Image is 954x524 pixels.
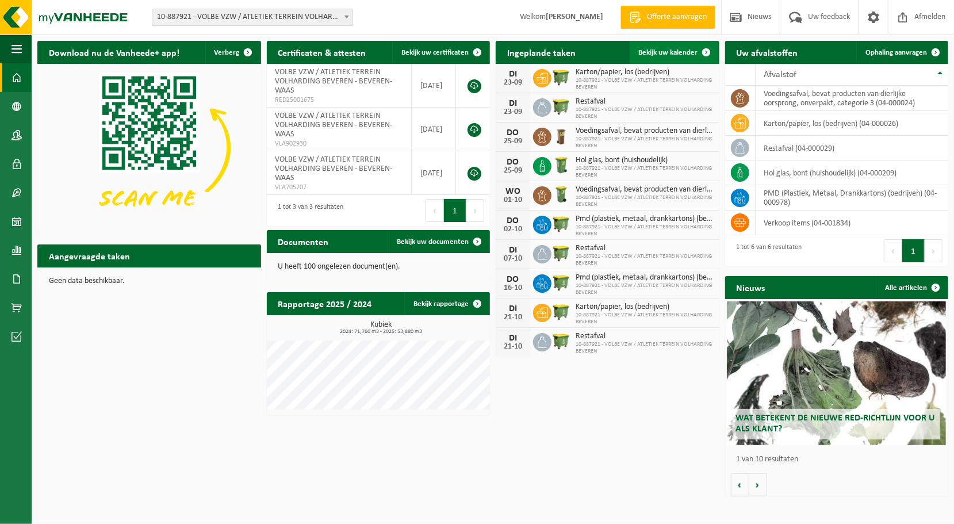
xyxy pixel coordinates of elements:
a: Bekijk uw certificaten [392,41,489,64]
td: [DATE] [412,108,456,151]
span: 10-887921 - VOLBE VZW / ATLETIEK TERREIN VOLHARDING BEVEREN [576,165,714,179]
img: WB-1100-HPE-GN-51 [551,67,571,87]
img: WB-0140-HPE-BN-01 [551,126,571,146]
p: 1 van 10 resultaten [737,456,943,464]
span: Offerte aanvragen [644,12,710,23]
h2: Documenten [267,230,340,253]
a: Bekijk uw documenten [388,230,489,253]
span: Voedingsafval, bevat producten van dierlijke oorsprong, onverpakt, categorie 3 [576,127,714,136]
button: Vorige [731,473,749,496]
img: WB-1100-HPE-GN-51 [551,273,571,292]
h2: Uw afvalstoffen [725,41,810,63]
span: Restafval [576,97,714,106]
td: voedingsafval, bevat producten van dierlijke oorsprong, onverpakt, categorie 3 (04-000024) [756,86,949,111]
button: Next [466,199,484,222]
div: DI [501,70,524,79]
button: 1 [444,199,466,222]
div: DO [501,158,524,167]
img: WB-1100-HPE-GN-51 [551,331,571,351]
div: 21-10 [501,313,524,322]
span: VLA902930 [275,139,403,148]
span: Karton/papier, los (bedrijven) [576,303,714,312]
td: verkoop items (04-001834) [756,211,949,235]
div: DI [501,99,524,108]
button: Previous [884,239,902,262]
p: Geen data beschikbaar. [49,277,250,285]
a: Bekijk uw kalender [630,41,718,64]
span: Karton/papier, los (bedrijven) [576,68,714,77]
div: DO [501,128,524,137]
div: DI [501,334,524,343]
span: Wat betekent de nieuwe RED-richtlijn voor u als klant? [735,414,934,434]
div: 1 tot 6 van 6 resultaten [731,238,802,263]
span: VOLBE VZW / ATLETIEK TERREIN VOLHARDING BEVEREN - BEVEREN-WAAS [275,112,393,139]
div: 25-09 [501,167,524,175]
img: WB-1100-HPE-GN-51 [551,214,571,234]
span: Pmd (plastiek, metaal, drankkartons) (bedrijven) [576,273,714,282]
span: Verberg [214,49,240,56]
div: DI [501,304,524,313]
img: WB-1100-HPE-GN-51 [551,243,571,263]
span: Ophaling aanvragen [865,49,927,56]
span: 10-887921 - VOLBE VZW / ATLETIEK TERREIN VOLHARDING BEVEREN - BEVEREN-WAAS [152,9,353,26]
div: 02-10 [501,225,524,234]
span: Bekijk uw kalender [639,49,698,56]
strong: [PERSON_NAME] [546,13,603,21]
img: Download de VHEPlus App [37,64,261,231]
span: 2024: 71,760 m3 - 2025: 53,880 m3 [273,329,491,335]
img: WB-0240-HPE-GN-50 [551,155,571,175]
span: 10-887921 - VOLBE VZW / ATLETIEK TERREIN VOLHARDING BEVEREN [576,341,714,355]
td: karton/papier, los (bedrijven) (04-000026) [756,111,949,136]
a: Ophaling aanvragen [856,41,947,64]
span: Pmd (plastiek, metaal, drankkartons) (bedrijven) [576,215,714,224]
td: PMD (Plastiek, Metaal, Drankkartons) (bedrijven) (04-000978) [756,185,949,211]
div: 23-09 [501,79,524,87]
span: Afvalstof [764,70,797,79]
span: Bekijk uw certificaten [401,49,469,56]
div: DO [501,275,524,284]
span: 10-887921 - VOLBE VZW / ATLETIEK TERREIN VOLHARDING BEVEREN [576,194,714,208]
h2: Ingeplande taken [496,41,587,63]
span: VOLBE VZW / ATLETIEK TERREIN VOLHARDING BEVEREN - BEVEREN-WAAS [275,155,393,182]
span: VOLBE VZW / ATLETIEK TERREIN VOLHARDING BEVEREN - BEVEREN-WAAS [275,68,393,95]
div: WO [501,187,524,196]
span: Hol glas, bont (huishoudelijk) [576,156,714,165]
h2: Rapportage 2025 / 2024 [267,292,384,315]
h2: Certificaten & attesten [267,41,378,63]
div: 23-09 [501,108,524,116]
p: U heeft 100 ongelezen document(en). [278,263,479,271]
td: restafval (04-000029) [756,136,949,160]
span: 10-887921 - VOLBE VZW / ATLETIEK TERREIN VOLHARDING BEVEREN [576,106,714,120]
a: Bekijk rapportage [404,292,489,315]
button: Next [925,239,942,262]
span: VLA705707 [275,183,403,192]
span: Voedingsafval, bevat producten van dierlijke oorsprong, onverpakt, categorie 3 [576,185,714,194]
img: WB-0140-HPE-GN-50 [551,185,571,204]
span: 10-887921 - VOLBE VZW / ATLETIEK TERREIN VOLHARDING BEVEREN [576,136,714,150]
div: 01-10 [501,196,524,204]
div: 1 tot 3 van 3 resultaten [273,198,344,223]
h3: Kubiek [273,321,491,335]
img: WB-1100-HPE-GN-51 [551,302,571,322]
div: 16-10 [501,284,524,292]
span: 10-887921 - VOLBE VZW / ATLETIEK TERREIN VOLHARDING BEVEREN [576,312,714,326]
button: Previous [426,199,444,222]
span: 10-887921 - VOLBE VZW / ATLETIEK TERREIN VOLHARDING BEVEREN [576,77,714,91]
button: Volgende [749,473,767,496]
button: 1 [902,239,925,262]
h2: Nieuws [725,276,777,299]
div: 21-10 [501,343,524,351]
span: Restafval [576,332,714,341]
button: Verberg [205,41,260,64]
td: hol glas, bont (huishoudelijk) (04-000209) [756,160,949,185]
div: 07-10 [501,255,524,263]
a: Offerte aanvragen [620,6,715,29]
span: 10-887921 - VOLBE VZW / ATLETIEK TERREIN VOLHARDING BEVEREN [576,253,714,267]
img: WB-1100-HPE-GN-51 [551,97,571,116]
div: DI [501,246,524,255]
span: 10-887921 - VOLBE VZW / ATLETIEK TERREIN VOLHARDING BEVEREN [576,224,714,238]
div: DO [501,216,524,225]
td: [DATE] [412,64,456,108]
div: 25-09 [501,137,524,146]
span: RED25001675 [275,95,403,105]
